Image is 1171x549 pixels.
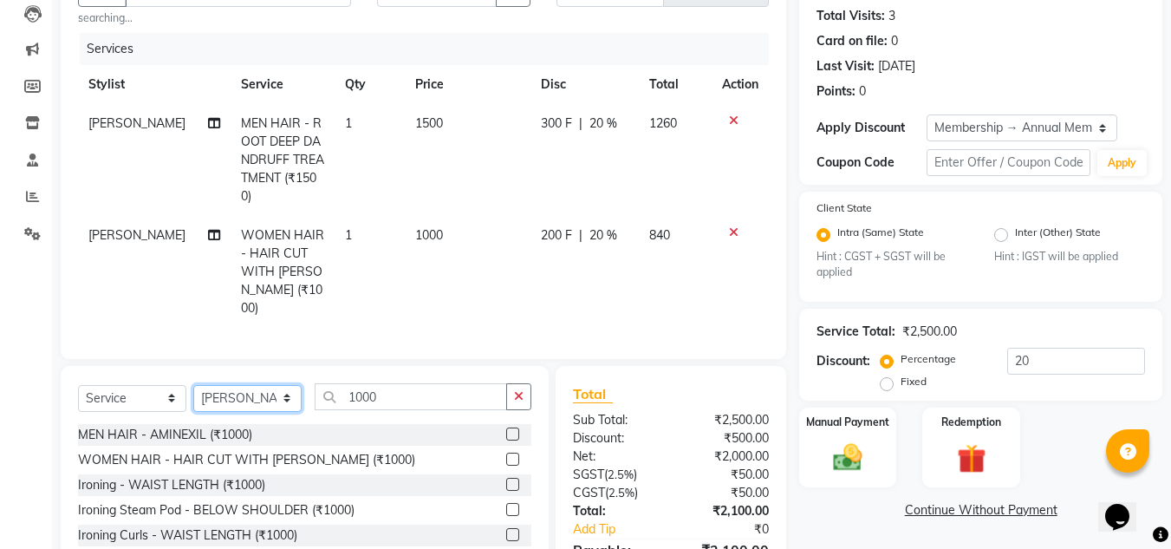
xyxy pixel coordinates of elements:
th: Action [712,65,769,104]
iframe: chat widget [1098,480,1154,532]
div: ( ) [560,466,671,484]
button: Apply [1097,150,1147,176]
span: Total [573,385,613,403]
div: 0 [891,32,898,50]
div: MEN HAIR - AMINEXIL (₹1000) [78,426,252,444]
div: ₹2,100.00 [671,502,782,520]
th: Price [405,65,531,104]
span: 20 % [589,226,617,245]
div: Card on file: [816,32,888,50]
span: 20 % [589,114,617,133]
span: MEN HAIR - ROOT DEEP DANDRUFF TREATMENT (₹1500) [241,115,324,204]
span: [PERSON_NAME] [88,115,185,131]
div: ₹2,500.00 [902,323,957,341]
input: Search or Scan [315,383,507,410]
span: 1500 [415,115,443,131]
a: Continue Without Payment [803,501,1159,520]
label: Redemption [941,415,1001,430]
th: Disc [530,65,639,104]
div: Services [80,33,782,65]
th: Stylist [78,65,231,104]
img: _gift.svg [948,441,995,476]
div: Discount: [816,352,870,370]
label: Percentage [901,351,956,367]
span: [PERSON_NAME] [88,227,185,243]
div: Ironing Steam Pod - BELOW SHOULDER (₹1000) [78,501,355,520]
div: Ironing - WAIST LENGTH (₹1000) [78,476,265,494]
label: Intra (Same) State [837,225,924,245]
label: Fixed [901,374,927,389]
span: 2.5% [608,467,634,481]
div: Net: [560,448,671,466]
div: Apply Discount [816,119,926,137]
label: Manual Payment [806,415,889,430]
div: ₹50.00 [671,484,782,502]
img: _cash.svg [824,441,871,474]
span: 2.5% [608,486,634,500]
div: Total Visits: [816,7,885,25]
input: Enter Offer / Coupon Code [927,149,1090,176]
span: 1 [345,115,352,131]
span: WOMEN HAIR - HAIR CUT WITH [PERSON_NAME] (₹1000) [241,227,324,316]
div: Discount: [560,429,671,448]
th: Service [231,65,335,104]
div: Coupon Code [816,154,926,172]
small: searching... [78,10,351,26]
th: Qty [335,65,404,104]
label: Inter (Other) State [1015,225,1101,245]
div: 3 [888,7,895,25]
div: ₹2,500.00 [671,411,782,429]
span: 840 [649,227,670,243]
span: 1 [345,227,352,243]
div: [DATE] [878,57,915,75]
span: 1260 [649,115,677,131]
div: ₹50.00 [671,466,782,484]
div: Service Total: [816,323,895,341]
div: ( ) [560,484,671,502]
span: CGST [573,485,605,500]
label: Client State [816,200,872,216]
div: Points: [816,82,855,101]
th: Total [639,65,712,104]
div: 0 [859,82,866,101]
div: Sub Total: [560,411,671,429]
span: | [579,114,582,133]
div: Last Visit: [816,57,875,75]
div: WOMEN HAIR - HAIR CUT WITH [PERSON_NAME] (₹1000) [78,451,415,469]
small: Hint : CGST + SGST will be applied [816,249,967,281]
div: ₹500.00 [671,429,782,448]
span: SGST [573,467,604,482]
div: ₹2,000.00 [671,448,782,466]
a: Add Tip [560,520,689,539]
div: ₹0 [690,520,783,539]
span: | [579,226,582,245]
div: Total: [560,502,671,520]
span: 200 F [541,226,572,245]
span: 1000 [415,227,443,243]
div: Ironing Curls - WAIST LENGTH (₹1000) [78,526,297,545]
span: 300 F [541,114,572,133]
small: Hint : IGST will be applied [994,249,1145,265]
